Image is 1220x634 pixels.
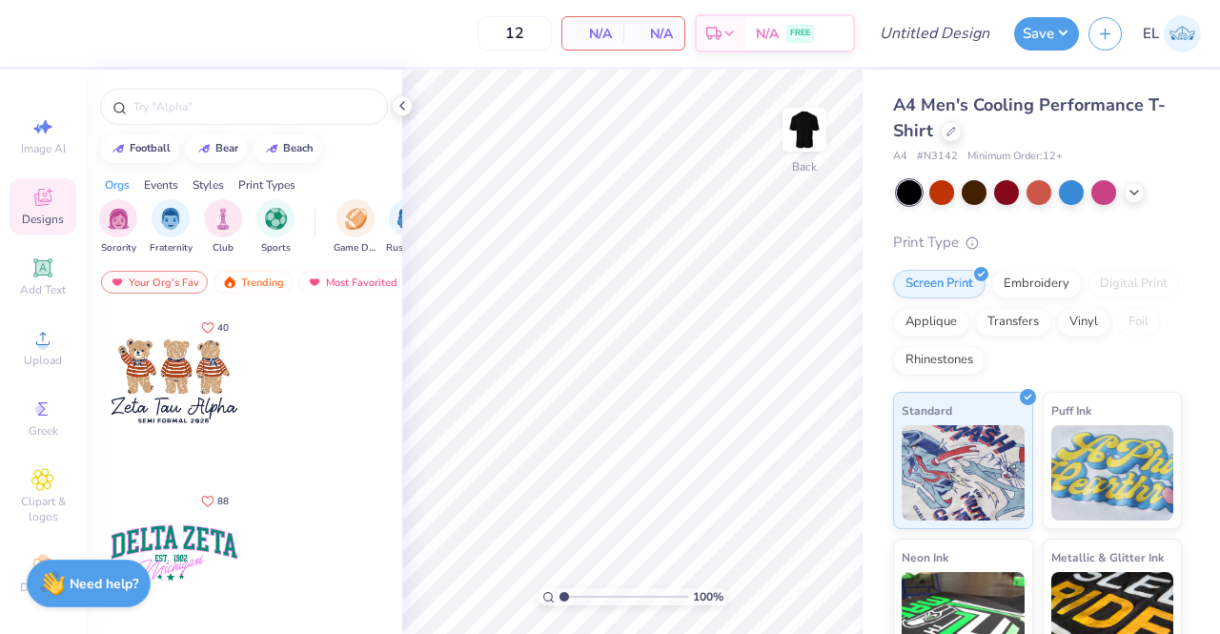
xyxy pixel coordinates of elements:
[70,575,138,593] strong: Need help?
[186,134,247,163] button: bear
[101,271,208,294] div: Your Org's Fav
[298,271,406,294] div: Most Favorited
[150,241,193,256] span: Fraternity
[1051,400,1091,420] span: Puff Ink
[254,134,322,163] button: beach
[1116,308,1161,337] div: Foil
[160,208,181,230] img: Fraternity Image
[1057,308,1110,337] div: Vinyl
[902,400,952,420] span: Standard
[307,276,322,289] img: most_fav.gif
[893,346,986,375] div: Rhinestones
[345,208,367,230] img: Game Day Image
[902,547,948,567] span: Neon Ink
[264,143,279,154] img: trend_line.gif
[386,199,430,256] div: filter for Rush & Bid
[193,488,237,514] button: Like
[144,176,178,194] div: Events
[902,425,1025,521] img: Standard
[238,176,295,194] div: Print Types
[265,208,287,230] img: Sports Image
[756,24,779,44] span: N/A
[150,199,193,256] div: filter for Fraternity
[1051,547,1164,567] span: Metallic & Glitter Ink
[10,494,76,524] span: Clipart & logos
[213,271,293,294] div: Trending
[975,308,1051,337] div: Transfers
[29,423,58,439] span: Greek
[150,199,193,256] button: filter button
[215,143,238,153] div: bear
[397,208,419,230] img: Rush & Bid Image
[967,149,1063,165] span: Minimum Order: 12 +
[790,27,810,40] span: FREE
[893,270,986,298] div: Screen Print
[792,158,817,175] div: Back
[193,176,224,194] div: Styles
[893,232,1182,254] div: Print Type
[105,176,130,194] div: Orgs
[386,199,430,256] button: filter button
[196,143,212,154] img: trend_line.gif
[193,315,237,340] button: Like
[334,199,377,256] div: filter for Game Day
[386,241,430,256] span: Rush & Bid
[20,580,66,595] span: Decorate
[574,24,612,44] span: N/A
[204,199,242,256] div: filter for Club
[1088,270,1180,298] div: Digital Print
[334,199,377,256] button: filter button
[256,199,295,256] div: filter for Sports
[1143,23,1159,45] span: EL
[217,323,229,333] span: 40
[222,276,237,289] img: trending.gif
[991,270,1082,298] div: Embroidery
[101,241,136,256] span: Sorority
[283,143,314,153] div: beach
[785,111,823,149] img: Back
[108,208,130,230] img: Sorority Image
[21,141,66,156] span: Image AI
[893,308,969,337] div: Applique
[1164,15,1201,52] img: Eric Liu
[1051,425,1174,521] img: Puff Ink
[110,276,125,289] img: most_fav.gif
[204,199,242,256] button: filter button
[213,241,234,256] span: Club
[635,24,673,44] span: N/A
[130,143,171,153] div: football
[334,241,377,256] span: Game Day
[99,199,137,256] div: filter for Sorority
[217,497,229,506] span: 88
[20,282,66,297] span: Add Text
[693,588,723,605] span: 100 %
[478,16,552,51] input: – –
[261,241,291,256] span: Sports
[1143,15,1201,52] a: EL
[132,97,376,116] input: Try "Alpha"
[99,199,137,256] button: filter button
[864,14,1005,52] input: Untitled Design
[1014,17,1079,51] button: Save
[111,143,126,154] img: trend_line.gif
[213,208,234,230] img: Club Image
[893,149,907,165] span: A4
[24,353,62,368] span: Upload
[100,134,179,163] button: football
[256,199,295,256] button: filter button
[893,93,1166,142] span: A4 Men's Cooling Performance T-Shirt
[917,149,958,165] span: # N3142
[22,212,64,227] span: Designs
